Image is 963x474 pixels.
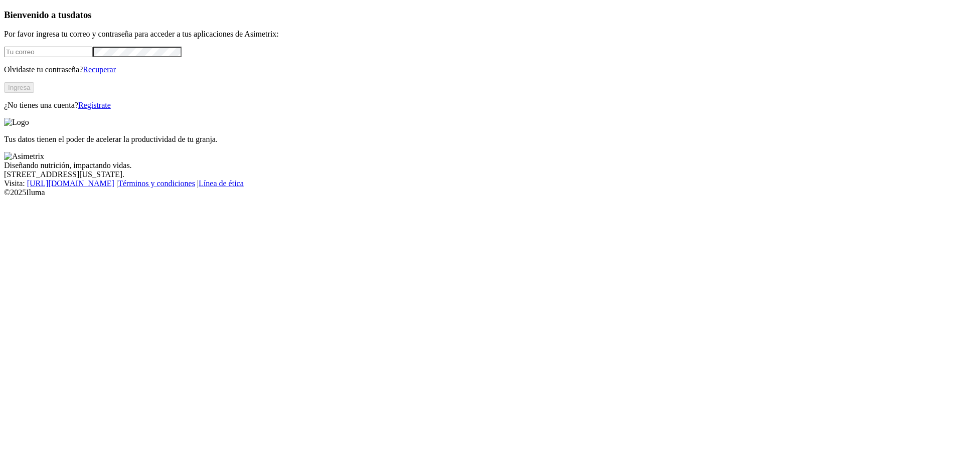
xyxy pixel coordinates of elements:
[78,101,111,109] a: Regístrate
[4,161,959,170] div: Diseñando nutrición, impactando vidas.
[27,179,114,188] a: [URL][DOMAIN_NAME]
[4,82,34,93] button: Ingresa
[83,65,116,74] a: Recuperar
[4,101,959,110] p: ¿No tienes una cuenta?
[4,65,959,74] p: Olvidaste tu contraseña?
[4,170,959,179] div: [STREET_ADDRESS][US_STATE].
[4,30,959,39] p: Por favor ingresa tu correo y contraseña para acceder a tus aplicaciones de Asimetrix:
[4,47,93,57] input: Tu correo
[70,10,92,20] span: datos
[118,179,195,188] a: Términos y condiciones
[4,10,959,21] h3: Bienvenido a tus
[4,188,959,197] div: © 2025 Iluma
[4,179,959,188] div: Visita : | |
[4,135,959,144] p: Tus datos tienen el poder de acelerar la productividad de tu granja.
[4,118,29,127] img: Logo
[4,152,44,161] img: Asimetrix
[199,179,244,188] a: Línea de ética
